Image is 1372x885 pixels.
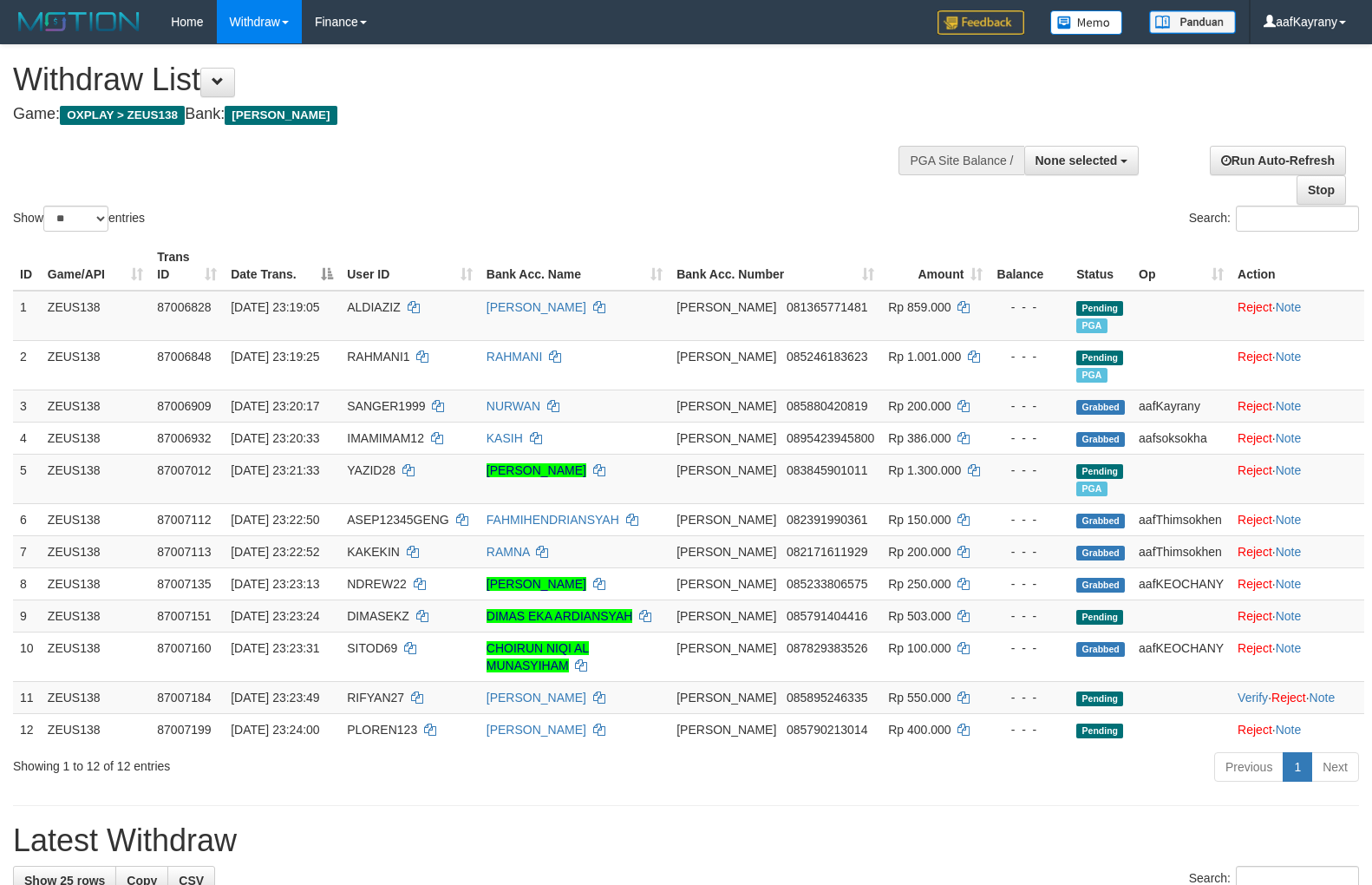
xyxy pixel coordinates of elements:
[487,641,589,672] a: CHOIRUN NIQI AL MUNASYIHAM
[1076,692,1123,706] span: Pending
[1076,514,1125,528] span: Grabbed
[347,723,417,737] span: PLOREN123
[231,545,319,559] span: [DATE] 23:22:52
[1036,154,1118,167] span: None selected
[996,689,1062,706] div: - - -
[157,463,211,477] span: 87007012
[1076,464,1123,479] span: Pending
[41,600,150,632] td: ZEUS138
[888,609,951,623] span: Rp 503.000
[487,431,523,445] a: KASIH
[231,399,319,413] span: [DATE] 23:20:17
[487,513,619,527] a: FAHMIHENDRIANSYAH
[787,399,867,413] span: Copy 085880420819 to clipboard
[41,340,150,390] td: ZEUS138
[41,713,150,745] td: ZEUS138
[1276,463,1302,477] a: Note
[1238,463,1272,477] a: Reject
[1276,399,1302,413] a: Note
[996,543,1062,560] div: - - -
[888,513,951,527] span: Rp 150.000
[1076,318,1107,333] span: Marked by aafkaynarin
[13,503,41,535] td: 6
[1231,291,1364,341] td: ·
[1271,691,1306,705] a: Reject
[996,298,1062,316] div: - - -
[347,463,395,477] span: YAZID28
[1236,206,1359,232] input: Search:
[996,429,1062,447] div: - - -
[13,390,41,422] td: 3
[41,390,150,422] td: ZEUS138
[41,681,150,713] td: ZEUS138
[157,399,211,413] span: 87006909
[487,723,586,737] a: [PERSON_NAME]
[1276,300,1302,314] a: Note
[231,431,319,445] span: [DATE] 23:20:33
[157,609,211,623] span: 87007151
[1231,632,1364,681] td: ·
[1276,350,1302,364] a: Note
[347,399,425,413] span: SANGER1999
[487,399,540,413] a: NURWAN
[13,823,1359,858] h1: Latest Withdraw
[157,723,211,737] span: 87007199
[1276,513,1302,527] a: Note
[676,463,776,477] span: [PERSON_NAME]
[347,431,424,445] span: IMAMIMAM12
[13,567,41,600] td: 8
[1238,300,1272,314] a: Reject
[996,607,1062,625] div: - - -
[787,350,867,364] span: Copy 085246183623 to clipboard
[1132,390,1231,422] td: aafKayrany
[1132,567,1231,600] td: aafKEOCHANY
[225,106,336,125] span: [PERSON_NAME]
[1024,146,1140,175] button: None selected
[347,691,404,705] span: RIFYAN27
[1238,691,1268,705] a: Verify
[1276,641,1302,655] a: Note
[157,350,211,364] span: 87006848
[41,241,150,291] th: Game/API: activate to sort column ascending
[487,691,586,705] a: [PERSON_NAME]
[340,241,480,291] th: User ID: activate to sort column ascending
[898,146,1023,175] div: PGA Site Balance /
[231,641,319,655] span: [DATE] 23:23:31
[13,454,41,503] td: 5
[787,723,867,737] span: Copy 085790213014 to clipboard
[1076,482,1107,496] span: Marked by aafkaynarin
[13,713,41,745] td: 12
[676,350,776,364] span: [PERSON_NAME]
[676,609,776,623] span: [PERSON_NAME]
[1076,432,1125,447] span: Grabbed
[231,350,319,364] span: [DATE] 23:19:25
[1238,399,1272,413] a: Reject
[1231,567,1364,600] td: ·
[881,241,990,291] th: Amount: activate to sort column ascending
[347,545,400,559] span: KAKEKIN
[1276,723,1302,737] a: Note
[676,399,776,413] span: [PERSON_NAME]
[60,106,185,125] span: OXPLAY > ZEUS138
[13,206,145,232] label: Show entries
[1238,545,1272,559] a: Reject
[888,577,951,591] span: Rp 250.000
[347,350,409,364] span: RAHMANI1
[487,577,586,591] a: [PERSON_NAME]
[1283,752,1312,782] a: 1
[347,577,406,591] span: NDREW22
[1231,600,1364,632] td: ·
[13,291,41,341] td: 1
[13,535,41,567] td: 7
[1231,681,1364,713] td: · ·
[1076,400,1125,415] span: Grabbed
[787,641,867,655] span: Copy 087829383526 to clipboard
[787,577,867,591] span: Copy 085233806575 to clipboard
[13,681,41,713] td: 11
[41,632,150,681] td: ZEUS138
[787,431,874,445] span: Copy 0895423945800 to clipboard
[157,513,211,527] span: 87007112
[1076,368,1107,383] span: Marked by aafkaynarin
[41,535,150,567] td: ZEUS138
[996,348,1062,365] div: - - -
